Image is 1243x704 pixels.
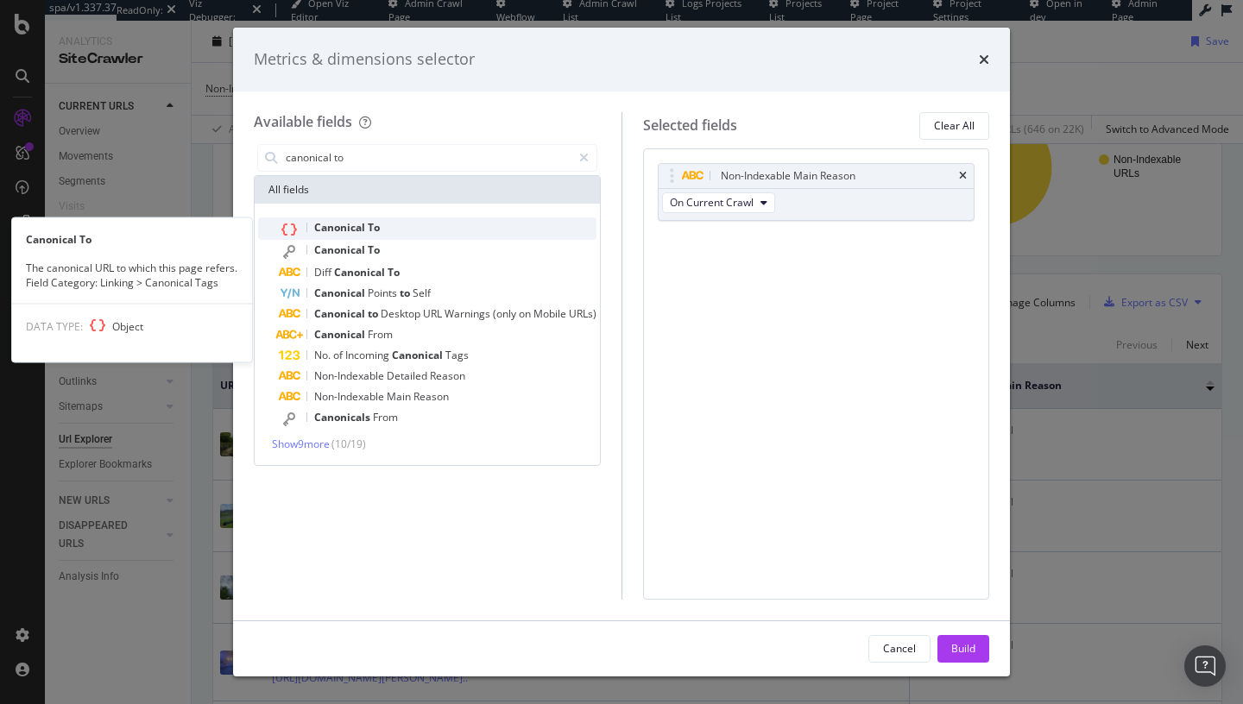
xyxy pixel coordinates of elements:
button: On Current Crawl [662,192,775,213]
button: Cancel [868,635,931,663]
span: From [373,410,398,424]
span: Incoming [345,348,392,362]
span: to [400,286,413,300]
div: times [959,171,967,181]
div: Canonical To [12,232,252,247]
span: Points [368,286,400,300]
span: To [368,242,380,257]
span: Canonical [314,327,368,342]
span: (only [493,306,519,321]
div: All fields [255,176,600,204]
span: on [519,306,533,321]
span: URLs) [569,306,596,321]
span: On Current Crawl [670,195,754,210]
div: Build [951,641,975,656]
input: Search by field name [284,145,571,171]
div: Cancel [883,641,916,656]
span: Self [413,286,431,300]
button: Build [937,635,989,663]
span: To [368,220,380,235]
span: to [368,306,381,321]
span: To [388,265,400,280]
div: Non-Indexable Main Reason [721,167,855,185]
span: Reason [413,389,449,404]
span: Canonicals [314,410,373,424]
span: Main [387,389,413,404]
span: Canonical [314,220,368,235]
div: Non-Indexable Main ReasontimesOn Current Crawl [658,163,975,221]
span: Diff [314,265,334,280]
span: Canonical [314,286,368,300]
span: Mobile [533,306,569,321]
span: of [333,348,345,362]
div: Metrics & dimensions selector [254,48,475,71]
span: Non-Indexable [314,389,387,404]
div: Selected fields [643,116,737,135]
span: Tags [445,348,469,362]
div: Clear All [934,118,975,133]
span: Show 9 more [272,437,330,451]
span: URL [423,306,445,321]
span: Canonical [314,306,368,321]
span: Desktop [381,306,423,321]
span: Reason [430,368,465,383]
span: Detailed [387,368,430,383]
span: No. [314,348,333,362]
div: Open Intercom Messenger [1184,645,1226,687]
button: Clear All [919,112,989,140]
span: Warnings [445,306,493,321]
span: Non-Indexable [314,368,387,383]
span: ( 10 / 19 ) [331,437,366,451]
div: Available fields [254,112,352,131]
span: Canonical [314,242,368,257]
span: Canonical [392,348,445,362]
span: From [368,327,393,342]
div: The canonical URL to which this page refers. Field Category: Linking > Canonical Tags [12,261,252,290]
div: times [979,48,989,71]
div: modal [233,28,1010,676]
span: Canonical [334,265,388,280]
